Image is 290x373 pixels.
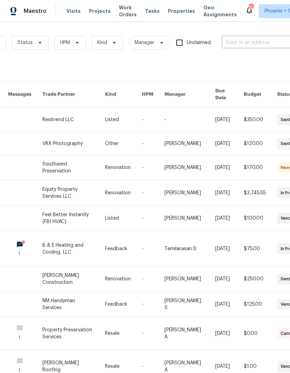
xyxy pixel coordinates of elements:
[187,39,211,46] span: Unclaimed
[37,133,99,155] td: VRX Photography
[159,133,210,155] td: [PERSON_NAME]
[99,317,136,350] td: Resale
[159,292,210,317] td: [PERSON_NAME]. S
[136,133,159,155] td: -
[99,82,136,107] th: Kind
[135,39,154,46] span: Manager
[249,4,253,11] div: 10
[99,231,136,266] td: Feedback
[89,8,111,15] span: Projects
[119,4,137,18] span: Work Orders
[159,231,210,266] td: Tamilarasan D
[159,266,210,292] td: [PERSON_NAME]
[99,180,136,206] td: Renovation
[99,292,136,317] td: Feedback
[37,292,99,317] td: NM Handyman Services
[99,133,136,155] td: Other
[168,8,195,15] span: Properties
[37,231,99,266] td: B & E Heating and Cooling, LLC
[37,206,99,231] td: Feel Better Instantly (FBI HVAC)
[37,82,99,107] th: Trade Partner
[159,317,210,350] td: [PERSON_NAME] A
[37,266,99,292] td: [PERSON_NAME] Construction
[136,266,159,292] td: -
[145,9,160,14] span: Tasks
[60,39,70,46] span: HPM
[159,155,210,180] td: [PERSON_NAME]
[136,107,159,133] td: -
[136,231,159,266] td: -
[37,317,99,350] td: Property Preservation Services
[136,82,159,107] th: HPM
[37,107,99,133] td: Resitrend LLC
[136,292,159,317] td: -
[265,8,290,15] span: Phoenix + 1
[136,317,159,350] td: -
[99,107,136,133] td: Listed
[2,82,37,107] th: Messages
[99,266,136,292] td: Renovation
[210,82,238,107] th: Due Date
[97,39,107,46] span: Kind
[37,180,99,206] td: Equity Property Services LLC
[17,39,33,46] span: Status
[159,107,210,133] td: -
[159,206,210,231] td: [PERSON_NAME]
[24,8,47,15] span: Maestro
[99,206,136,231] td: Listed
[66,8,81,15] span: Visits
[37,155,99,180] td: Southwest Preservation
[136,206,159,231] td: -
[203,4,237,18] span: Geo Assignments
[136,180,159,206] td: -
[238,82,272,107] th: Budget
[159,180,210,206] td: [PERSON_NAME]
[159,82,210,107] th: Manager
[136,155,159,180] td: -
[99,155,136,180] td: Renovation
